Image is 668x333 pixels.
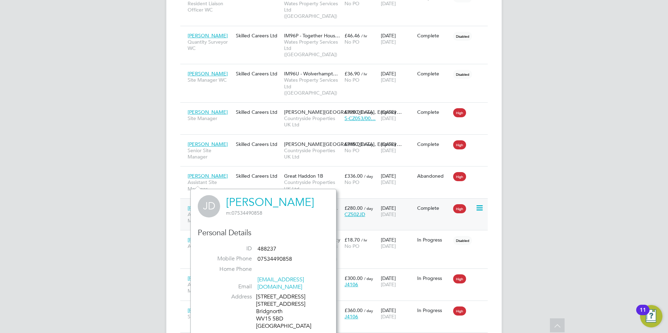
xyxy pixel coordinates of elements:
[381,147,396,154] span: [DATE]
[344,211,365,217] span: CZ502JD
[284,109,402,115] span: [PERSON_NAME][GEOGRAPHIC_DATA], Emporor…
[364,276,373,281] span: / day
[188,147,232,160] span: Senior Site Manager
[453,32,472,41] span: Disabled
[257,245,276,252] span: 488237
[364,308,373,313] span: / day
[379,29,415,49] div: [DATE]
[361,33,367,38] span: / hr
[379,67,415,87] div: [DATE]
[381,281,396,288] span: [DATE]
[188,39,232,51] span: Quantity Surveyor WC
[361,71,367,76] span: / hr
[344,307,363,313] span: £360.00
[381,115,396,121] span: [DATE]
[417,237,450,243] div: In Progress
[188,0,232,13] span: Resident Liaison Officer WC
[203,293,252,301] label: Address
[284,141,402,147] span: [PERSON_NAME][GEOGRAPHIC_DATA], Emporor…
[344,237,360,243] span: £18.70
[284,77,341,96] span: Wates Property Services Ltd ([GEOGRAPHIC_DATA])
[234,105,282,119] div: Skilled Careers Ltd
[186,271,488,277] a: [PERSON_NAME]Assistant Site ManagerSkilled Careers Ltd[PERSON_NAME]Countryside Properties UK Ltd£...
[188,71,228,77] span: [PERSON_NAME]
[381,179,396,185] span: [DATE]
[344,71,360,77] span: £36.90
[344,115,376,121] span: S-CZ053/00…
[640,305,662,327] button: Open Resource Center, 11 new notifications
[453,236,472,245] span: Disabled
[453,140,466,149] span: High
[640,310,646,319] div: 11
[188,307,228,313] span: [PERSON_NAME]
[186,233,488,239] a: [PERSON_NAME]Administrator WCSkilled Careers LtdIM94Y - Internal DecencyWates Property Services L...
[417,109,450,115] div: Complete
[186,303,488,309] a: [PERSON_NAME]Site ManagerSkilled Careers Ltd[PERSON_NAME]Countryside Properties UK Ltd£360.00 / d...
[344,0,360,7] span: No PO
[344,281,358,288] span: J4106
[379,138,415,157] div: [DATE]
[226,195,314,209] a: [PERSON_NAME]
[379,272,415,291] div: [DATE]
[203,245,252,252] label: ID
[453,204,466,213] span: High
[344,39,360,45] span: No PO
[284,71,338,77] span: IM96U - Wolverhampt…
[234,138,282,151] div: Skilled Careers Ltd
[379,233,415,253] div: [DATE]
[344,275,363,281] span: £300.00
[226,210,262,216] span: 07534490858
[188,275,228,281] span: [PERSON_NAME]
[364,173,373,179] span: / day
[257,256,292,262] span: 07534490858
[284,32,340,39] span: IM96P - Together Hous…
[234,67,282,80] div: Skilled Careers Ltd
[284,173,323,179] span: Great Haddon 1B
[186,67,488,73] a: [PERSON_NAME]Site Manager WCSkilled Careers LtdIM96U - Wolverhampt…Wates Property Services Ltd ([...
[381,243,396,249] span: [DATE]
[344,77,360,83] span: No PO
[284,39,341,58] span: Wates Property Services Ltd ([GEOGRAPHIC_DATA])
[344,243,360,249] span: No PO
[417,275,450,281] div: In Progress
[203,266,252,273] label: Home Phone
[453,108,466,117] span: High
[417,173,450,179] div: Abandoned
[344,205,363,211] span: £280.00
[364,110,373,115] span: / day
[234,29,282,42] div: Skilled Careers Ltd
[188,115,232,121] span: Site Manager
[188,205,228,211] span: [PERSON_NAME]
[188,109,228,115] span: [PERSON_NAME]
[344,147,360,154] span: No PO
[203,283,252,290] label: Email
[186,29,488,35] a: [PERSON_NAME]Quantity Surveyor WCSkilled Careers LtdIM96P - Together Hous…Wates Property Services...
[381,211,396,217] span: [DATE]
[226,210,232,216] span: m:
[344,313,358,320] span: J4106
[188,179,232,192] span: Assistant Site Manager
[186,105,488,111] a: [PERSON_NAME]Site ManagerSkilled Careers Ltd[PERSON_NAME][GEOGRAPHIC_DATA], Emporor…Countryside P...
[453,306,466,316] span: High
[284,115,341,128] span: Countryside Properties UK Ltd
[234,169,282,183] div: Skilled Careers Ltd
[361,237,367,243] span: / hr
[344,32,360,39] span: £46.46
[188,77,232,83] span: Site Manager WC
[344,109,363,115] span: £320.00
[188,173,228,179] span: [PERSON_NAME]
[381,77,396,83] span: [DATE]
[284,0,341,20] span: Wates Property Services Ltd ([GEOGRAPHIC_DATA])
[344,141,363,147] span: £345.00
[453,172,466,181] span: High
[203,255,252,262] label: Mobile Phone
[188,243,232,249] span: Administrator WC
[188,313,232,320] span: Site Manager
[198,195,220,217] span: JD
[186,169,488,175] a: [PERSON_NAME]Assistant Site ManagerSkilled Careers LtdGreat Haddon 1BCountryside Properties UK Lt...
[364,142,373,147] span: / day
[257,276,304,290] a: [EMAIL_ADDRESS][DOMAIN_NAME]
[453,274,466,283] span: High
[188,141,228,147] span: [PERSON_NAME]
[381,0,396,7] span: [DATE]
